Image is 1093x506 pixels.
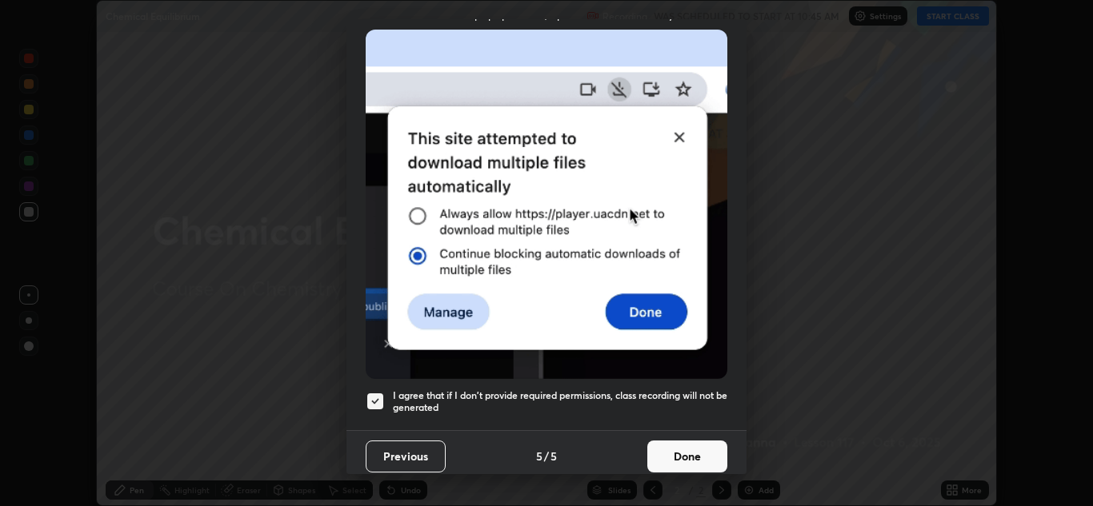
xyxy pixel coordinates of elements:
img: downloads-permission-blocked.gif [366,30,727,379]
h4: 5 [536,448,542,464]
h4: / [544,448,549,464]
button: Done [647,440,727,472]
h5: I agree that if I don't provide required permissions, class recording will not be generated [393,389,727,414]
button: Previous [366,440,446,472]
h4: 5 [551,448,557,464]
